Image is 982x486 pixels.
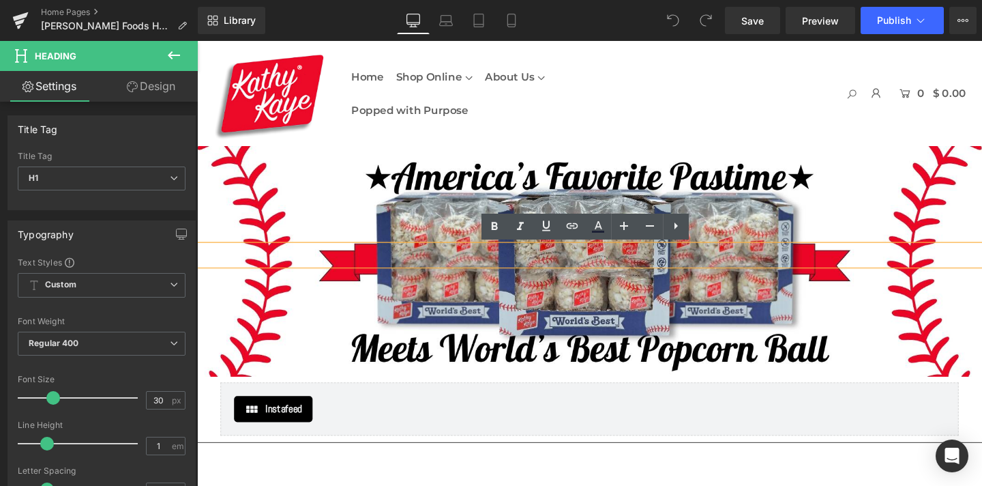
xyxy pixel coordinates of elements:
[198,7,265,34] a: New Library
[41,20,172,31] span: [PERSON_NAME] Foods Home Page
[41,7,198,18] a: Home Pages
[72,379,110,395] span: Instafeed
[741,14,764,28] span: Save
[35,51,76,61] span: Heading
[18,221,74,240] div: Typography
[659,7,687,34] button: Undo
[430,7,462,34] a: Laptop
[18,317,185,326] div: Font Weight
[224,14,256,27] span: Library
[18,420,185,430] div: Line Height
[172,396,183,405] span: px
[754,48,769,61] span: 0
[936,440,968,472] div: Open Intercom Messenger
[774,48,809,61] span: $ 0.00
[18,116,58,135] div: Title Tag
[802,14,839,28] span: Preview
[949,7,977,34] button: More
[786,7,855,34] a: Preview
[45,279,76,291] b: Custom
[102,71,200,102] a: Design
[172,442,183,451] span: em
[861,7,944,34] button: Publish
[209,31,300,44] a: Shop Online
[162,66,295,79] a: Popped with Purpose
[162,31,207,44] a: Home
[29,173,38,183] b: H1
[18,257,185,268] div: Text Styles
[18,152,185,161] div: Title Tag
[877,15,911,26] span: Publish
[18,466,185,476] div: Letter Spacing
[462,7,495,34] a: Tablet
[29,338,79,348] b: Regular 400
[734,38,809,72] a: 0 $ 0.00
[397,7,430,34] a: Desktop
[692,7,719,34] button: Redo
[495,7,528,34] a: Mobile
[303,31,376,44] a: About Us
[18,375,185,384] div: Font Size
